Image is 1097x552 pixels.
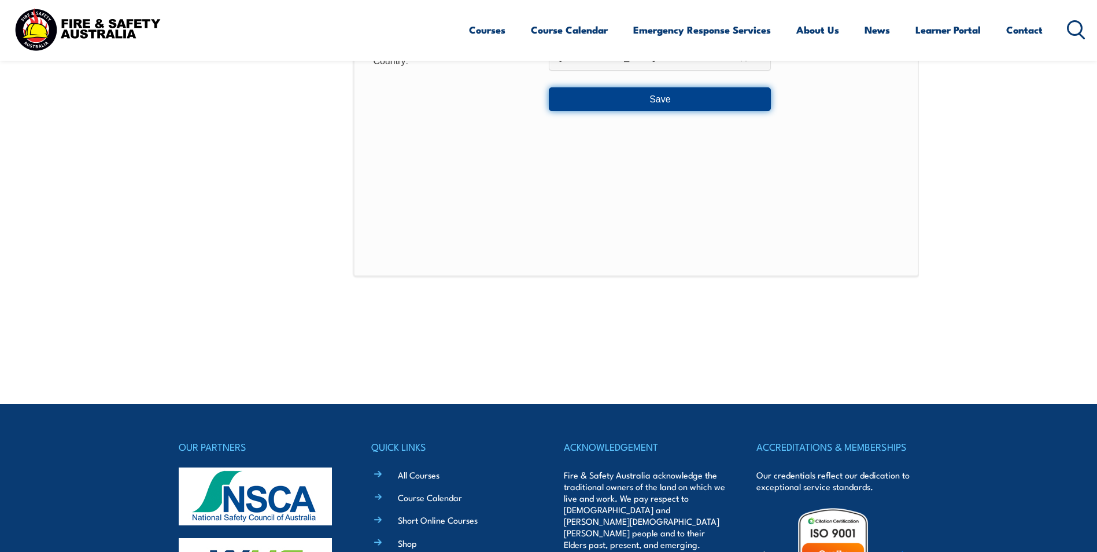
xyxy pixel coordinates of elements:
a: Contact [1006,14,1043,45]
h4: OUR PARTNERS [179,439,341,455]
h4: ACCREDITATIONS & MEMBERSHIPS [756,439,918,455]
span: Country: [373,56,408,66]
a: Short Online Courses [398,514,478,526]
a: Course Calendar [531,14,608,45]
a: Emergency Response Services [633,14,771,45]
a: Shop [398,537,417,549]
a: News [865,14,890,45]
a: Courses [469,14,505,45]
p: Our credentials reflect our dedication to exceptional service standards. [756,469,918,492]
a: Course Calendar [398,491,462,503]
p: Fire & Safety Australia acknowledge the traditional owners of the land on which we live and work.... [564,469,726,550]
a: All Courses [398,469,439,481]
h4: ACKNOWLEDGEMENT [564,439,726,455]
a: About Us [796,14,839,45]
button: Save [549,87,771,111]
a: Learner Portal [915,14,981,45]
img: nsca-logo-footer [179,468,332,525]
h4: QUICK LINKS [371,439,533,455]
